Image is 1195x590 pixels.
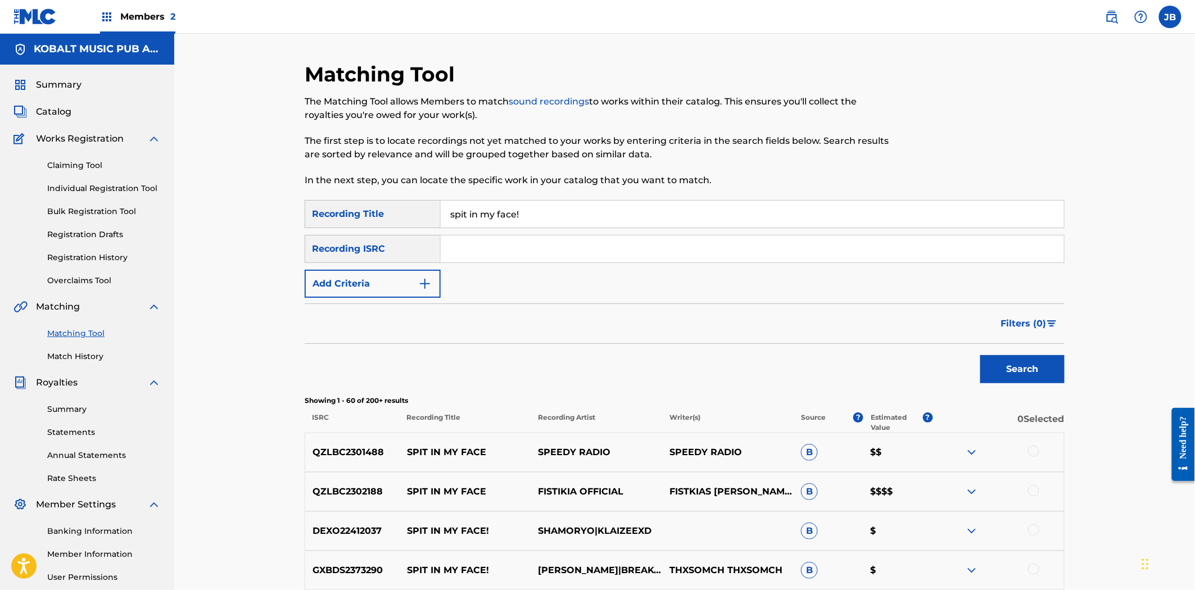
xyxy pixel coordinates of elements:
p: SHAMORYO|KLAIZEEXD [531,524,662,538]
img: Catalog [13,105,27,119]
p: FISTIKIA OFFICIAL [531,485,662,498]
span: 2 [170,11,175,22]
img: Summary [13,78,27,92]
a: Summary [47,403,161,415]
a: CatalogCatalog [13,105,71,119]
span: Matching [36,300,80,314]
span: B [801,562,818,579]
span: Members [120,10,175,23]
form: Search Form [305,200,1065,389]
img: expand [147,376,161,389]
p: DEXO22412037 [305,524,400,538]
img: expand [965,446,979,459]
a: Bulk Registration Tool [47,206,161,217]
div: Drag [1142,547,1149,581]
a: Claiming Tool [47,160,161,171]
h5: KOBALT MUSIC PUB AMERICA INC [34,43,161,56]
button: Search [980,355,1065,383]
a: Match History [47,351,161,362]
img: MLC Logo [13,8,57,25]
img: Member Settings [13,498,27,511]
img: expand [965,524,979,538]
iframe: Chat Widget [1139,536,1195,590]
a: SummarySummary [13,78,82,92]
a: Public Search [1101,6,1123,28]
span: B [801,444,818,461]
span: Royalties [36,376,78,389]
p: The first step is to locate recordings not yet matched to your works by entering criteria in the ... [305,134,890,161]
img: expand [147,132,161,146]
p: Showing 1 - 60 of 200+ results [305,396,1065,406]
span: Summary [36,78,82,92]
span: B [801,483,818,500]
p: Source [802,412,826,433]
a: sound recordings [509,96,589,107]
p: FISTKIAS [PERSON_NAME] [662,485,794,498]
p: [PERSON_NAME]|BREAKCORE GIRL [531,564,662,577]
img: expand [965,564,979,577]
p: The Matching Tool allows Members to match to works within their catalog. This ensures you'll coll... [305,95,890,122]
span: B [801,523,818,539]
p: $$$$ [863,485,933,498]
p: SPIT IN MY FACE! [400,564,531,577]
a: Banking Information [47,525,161,537]
iframe: Resource Center [1164,400,1195,490]
p: Recording Artist [531,412,662,433]
button: Filters (0) [994,310,1065,338]
a: Registration Drafts [47,229,161,240]
p: QZLBC2301488 [305,446,400,459]
span: Filters ( 0 ) [1001,317,1047,330]
p: $$ [863,446,933,459]
a: Annual Statements [47,450,161,461]
p: 0 Selected [933,412,1065,433]
p: In the next step, you can locate the specific work in your catalog that you want to match. [305,174,890,187]
img: Accounts [13,43,27,56]
p: ISRC [305,412,399,433]
img: Royalties [13,376,27,389]
p: Estimated Value [871,412,922,433]
img: search [1105,10,1119,24]
img: Matching [13,300,28,314]
p: Recording Title [399,412,531,433]
a: Rate Sheets [47,473,161,484]
a: Member Information [47,548,161,560]
a: Matching Tool [47,328,161,339]
p: THXSOMCH THXSOMCH [662,564,794,577]
img: 9d2ae6d4665cec9f34b9.svg [418,277,432,291]
p: Writer(s) [662,412,794,433]
p: SPEEDY RADIO [531,446,662,459]
img: expand [147,498,161,511]
h2: Matching Tool [305,62,460,87]
span: ? [853,412,863,423]
div: Help [1130,6,1152,28]
span: ? [923,412,933,423]
button: Add Criteria [305,270,441,298]
span: Catalog [36,105,71,119]
p: $ [863,524,933,538]
p: SPEEDY RADIO [662,446,794,459]
img: Works Registration [13,132,28,146]
p: SPIT IN MY FACE [400,485,531,498]
img: expand [147,300,161,314]
p: QZLBC2302188 [305,485,400,498]
img: expand [965,485,979,498]
a: User Permissions [47,571,161,583]
img: help [1134,10,1148,24]
span: Member Settings [36,498,116,511]
a: Statements [47,426,161,438]
a: Registration History [47,252,161,264]
p: SPIT IN MY FACE! [400,524,531,538]
div: User Menu [1159,6,1182,28]
p: SPIT IN MY FACE [400,446,531,459]
a: Overclaims Tool [47,275,161,287]
a: Individual Registration Tool [47,183,161,194]
span: Works Registration [36,132,124,146]
p: GXBDS2373290 [305,564,400,577]
p: $ [863,564,933,577]
img: filter [1047,320,1057,327]
img: Top Rightsholders [100,10,114,24]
